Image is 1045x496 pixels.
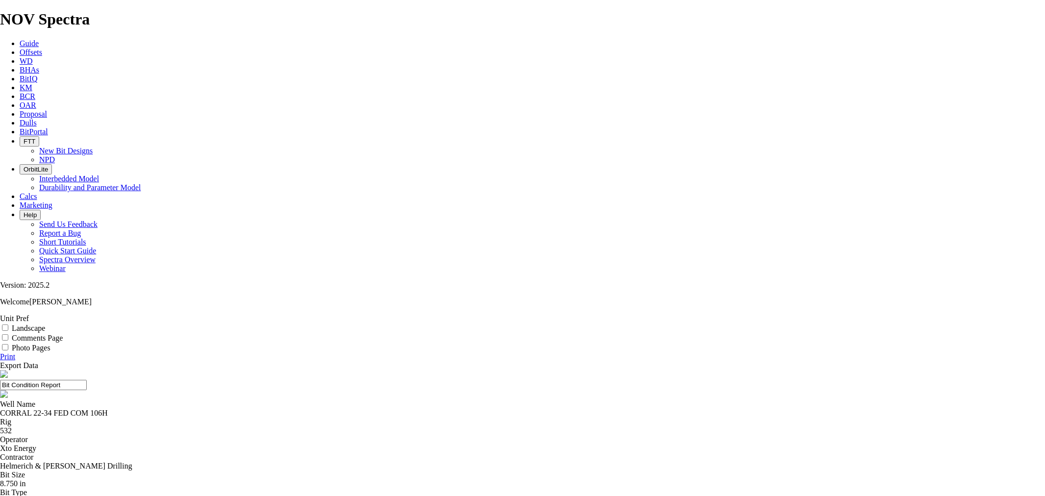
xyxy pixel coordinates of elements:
[20,74,37,83] a: BitIQ
[20,57,33,65] a: WD
[24,138,35,145] span: FTT
[20,201,52,209] a: Marketing
[20,101,36,109] a: OAR
[20,92,35,100] a: BCR
[39,155,55,164] a: NPD
[20,210,41,220] button: Help
[39,220,97,228] a: Send Us Feedback
[39,174,99,183] a: Interbedded Model
[24,211,37,219] span: Help
[12,334,63,342] label: Comments Page
[12,344,50,352] label: Photo Pages
[39,229,81,237] a: Report a Bug
[29,298,92,306] span: [PERSON_NAME]
[20,192,37,200] a: Calcs
[20,110,47,118] a: Proposal
[39,238,86,246] a: Short Tutorials
[39,264,66,273] a: Webinar
[39,255,96,264] a: Spectra Overview
[20,39,39,48] a: Guide
[20,83,32,92] a: KM
[39,247,96,255] a: Quick Start Guide
[39,183,141,192] a: Durability and Parameter Model
[20,136,39,147] button: FTT
[20,119,37,127] a: Dulls
[12,324,45,332] label: Landscape
[39,147,93,155] a: New Bit Designs
[20,127,48,136] a: BitPortal
[24,166,48,173] span: OrbitLite
[20,48,42,56] a: Offsets
[20,164,52,174] button: OrbitLite
[20,66,39,74] a: BHAs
